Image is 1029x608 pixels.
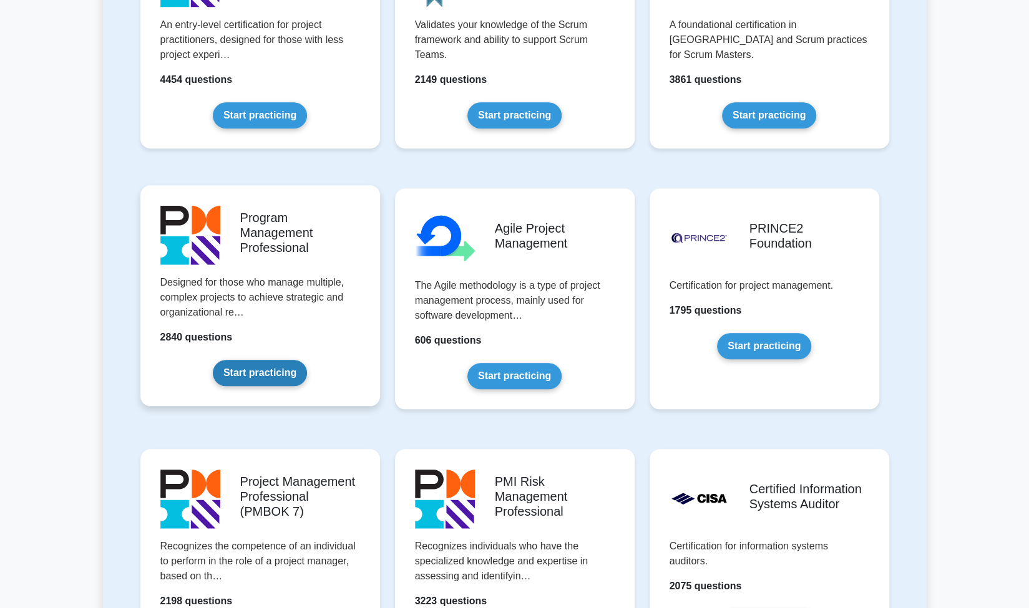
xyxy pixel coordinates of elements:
a: Start practicing [467,102,562,128]
a: Start practicing [717,333,811,359]
a: Start practicing [213,102,307,128]
a: Start practicing [213,360,307,386]
a: Start practicing [467,363,562,389]
a: Start practicing [722,102,816,128]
